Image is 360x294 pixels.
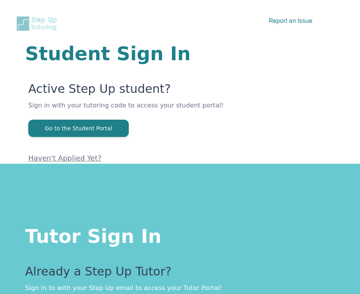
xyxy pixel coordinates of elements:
[28,124,129,132] a: Go to the Student Portal
[16,16,60,31] img: Step Up Tutoring horizontal logo
[28,154,102,162] a: Haven't Applied Yet?
[28,101,335,120] p: Sign in with your tutoring code to access your student portal!
[28,82,335,101] p: Active Step Up student?
[25,264,335,283] p: Already a Step Up Tutor?
[25,224,335,246] h1: Tutor Sign In
[269,17,312,24] a: Report an Issue
[25,44,335,63] h1: Student Sign In
[28,120,129,137] button: Go to the Student Portal
[25,283,335,293] p: Sign in to with your Step Up email to access your Tutor Portal!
